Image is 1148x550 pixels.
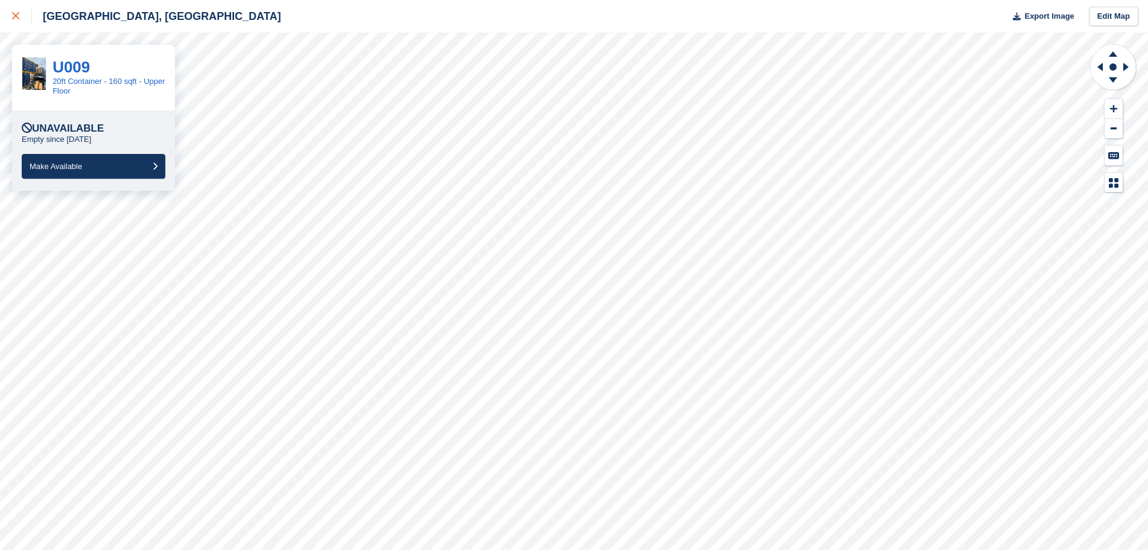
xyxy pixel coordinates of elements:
[1105,173,1123,193] button: Map Legend
[1024,10,1074,22] span: Export Image
[22,135,91,144] p: Empty since [DATE]
[52,58,90,76] a: U009
[22,57,46,90] img: 20ft%20Upper%20Generated%20Image%20September%2026,%202025%20-%203_55PM.png
[1105,99,1123,119] button: Zoom In
[52,77,165,95] a: 20ft Container - 160 sqft - Upper Floor
[1105,145,1123,165] button: Keyboard Shortcuts
[30,162,82,171] span: Make Available
[1105,119,1123,139] button: Zoom Out
[22,123,104,135] div: Unavailable
[1089,7,1138,27] a: Edit Map
[22,154,165,179] button: Make Available
[1006,7,1074,27] button: Export Image
[32,9,281,24] div: [GEOGRAPHIC_DATA], [GEOGRAPHIC_DATA]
